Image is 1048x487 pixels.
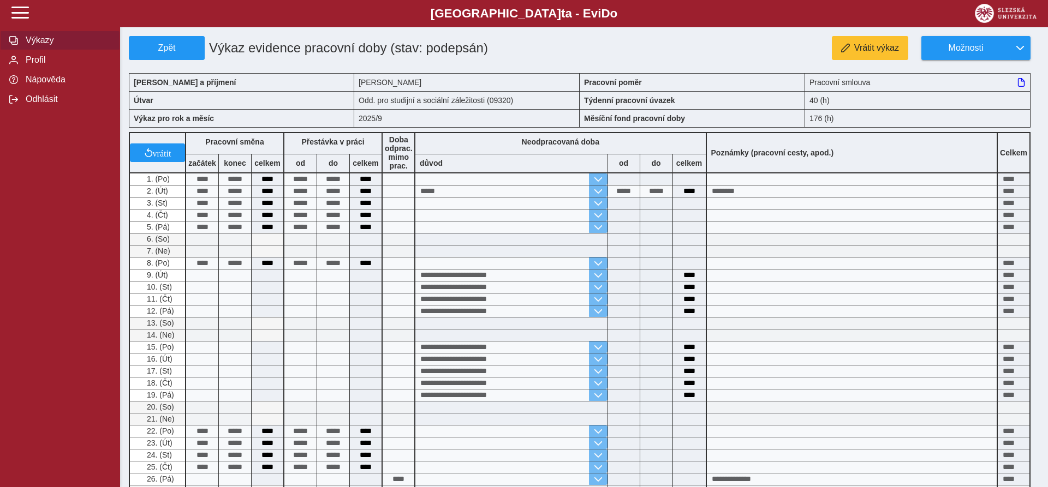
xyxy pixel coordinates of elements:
div: 40 (h) [805,91,1031,109]
span: 2. (Út) [145,187,168,195]
span: 5. (Pá) [145,223,170,231]
span: 21. (Ne) [145,414,175,423]
b: Celkem [1000,148,1027,157]
span: 16. (Út) [145,354,172,363]
span: Vrátit výkaz [854,43,899,53]
b: Týdenní pracovní úvazek [584,96,675,105]
span: 7. (Ne) [145,246,170,255]
span: 25. (Čt) [145,462,172,471]
b: Měsíční fond pracovní doby [584,114,685,123]
span: Zpět [134,43,200,53]
span: 4. (Čt) [145,211,168,219]
div: 2025/9 [354,109,580,128]
span: t [561,7,565,20]
button: vrátit [130,143,185,162]
b: Neodpracovaná doba [522,137,599,146]
span: 18. (Čt) [145,378,172,387]
span: Odhlásit [22,94,111,104]
b: celkem [673,159,706,167]
span: 20. (So) [145,402,174,411]
span: 24. (St) [145,450,172,459]
span: o [610,7,618,20]
b: [PERSON_NAME] a příjmení [134,78,236,87]
b: od [284,159,317,167]
span: 11. (Čt) [145,294,172,303]
span: 19. (Pá) [145,390,174,399]
b: [GEOGRAPHIC_DATA] a - Evi [33,7,1015,21]
b: celkem [252,159,283,167]
img: logo_web_su.png [975,4,1037,23]
span: Nápověda [22,75,111,85]
button: Vrátit výkaz [832,36,908,60]
span: 3. (St) [145,199,168,207]
button: Možnosti [921,36,1010,60]
span: Profil [22,55,111,65]
span: 1. (Po) [145,175,170,183]
b: do [640,159,672,167]
b: Doba odprac. mimo prac. [385,135,413,170]
span: 10. (St) [145,282,172,291]
b: Pracovní směna [205,137,264,146]
b: Výkaz pro rok a měsíc [134,114,214,123]
div: Pracovní smlouva [805,73,1031,91]
span: D [601,7,610,20]
span: 14. (Ne) [145,330,175,339]
span: 23. (Út) [145,438,172,447]
span: Výkazy [22,35,111,45]
b: Přestávka v práci [301,137,364,146]
span: 15. (Po) [145,342,174,351]
h1: Výkaz evidence pracovní doby (stav: podepsán) [205,36,508,60]
button: Zpět [129,36,205,60]
span: 13. (So) [145,318,174,327]
b: Útvar [134,96,153,105]
div: Odd. pro studijní a sociální záležitosti (09320) [354,91,580,109]
span: 17. (St) [145,366,172,375]
div: [PERSON_NAME] [354,73,580,91]
span: 22. (Po) [145,426,174,435]
span: 8. (Po) [145,258,170,267]
span: 26. (Pá) [145,474,174,483]
span: vrátit [153,148,171,157]
b: začátek [186,159,218,167]
b: Poznámky (pracovní cesty, apod.) [707,148,838,157]
b: celkem [350,159,382,167]
b: důvod [420,159,443,167]
span: 6. (So) [145,235,170,243]
b: od [608,159,640,167]
b: Pracovní poměr [584,78,642,87]
b: konec [219,159,251,167]
span: 12. (Pá) [145,306,174,315]
div: 176 (h) [805,109,1031,128]
b: do [317,159,349,167]
span: Možnosti [931,43,1001,53]
span: 9. (Út) [145,270,168,279]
